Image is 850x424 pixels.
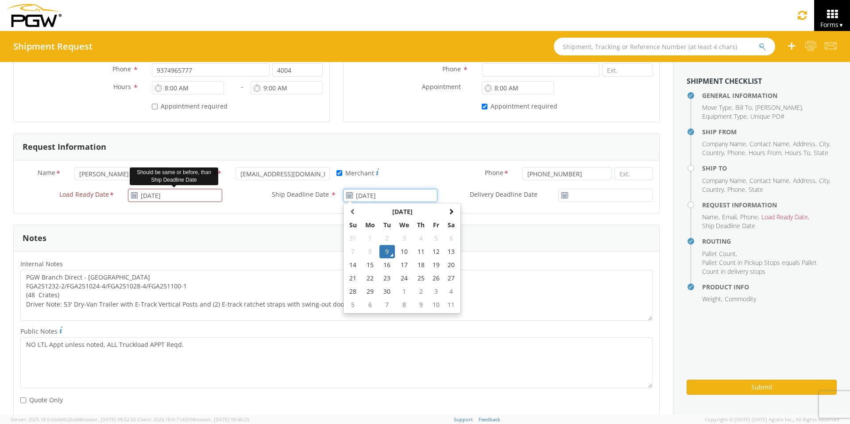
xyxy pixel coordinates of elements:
[702,295,722,303] li: ,
[838,21,844,29] span: ▼
[793,140,815,148] span: Address
[722,213,737,221] span: Email
[379,258,395,272] td: 16
[614,167,653,180] input: Ext.
[702,176,747,185] li: ,
[740,213,758,221] span: Phone
[379,285,395,298] td: 30
[113,82,131,91] span: Hours
[702,140,746,148] span: Company Name
[444,232,459,245] td: 6
[702,148,724,157] span: Country
[395,298,413,311] td: 8
[361,272,379,285] td: 22
[395,218,413,232] th: We
[444,245,459,258] td: 13
[379,272,395,285] td: 23
[755,103,802,112] span: [PERSON_NAME]
[814,148,828,157] span: State
[379,218,395,232] th: Tu
[702,140,747,148] li: ,
[725,295,756,303] span: Commodity
[429,298,444,311] td: 10
[429,285,444,298] td: 3
[444,258,459,272] td: 20
[702,185,724,194] span: Country
[444,272,459,285] td: 27
[761,213,808,221] span: Load Ready Date
[361,258,379,272] td: 15
[785,148,810,157] span: Hours To
[444,218,459,232] th: Sa
[13,42,93,51] h4: Shipment Request
[722,213,738,222] li: ,
[23,143,106,152] h3: Request Information
[702,249,736,258] span: Pallet Count
[750,112,784,121] span: Unique PO#
[361,232,379,245] td: 1
[395,232,413,245] td: 3
[702,176,746,185] span: Company Name
[702,249,737,258] li: ,
[702,185,725,194] li: ,
[241,82,243,91] span: -
[413,298,429,311] td: 9
[345,232,361,245] td: 31
[479,416,500,423] a: Feedback
[413,218,429,232] th: Th
[336,167,379,178] label: Merchant
[272,63,323,77] input: Ext.
[702,165,837,171] h4: Ship To
[702,103,733,112] li: ,
[350,208,356,214] span: Previous Month
[345,272,361,285] td: 21
[702,284,837,290] h4: Product Info
[429,245,444,258] td: 12
[345,298,361,311] td: 5
[702,112,748,121] li: ,
[195,416,249,423] span: master, [DATE] 09:46:25
[819,176,829,185] span: City
[395,258,413,272] td: 17
[361,218,379,232] th: Mo
[702,213,720,222] li: ,
[413,285,429,298] td: 2
[444,298,459,311] td: 11
[602,63,653,77] input: Ext.
[702,148,725,157] li: ,
[137,416,249,423] span: Client: 2025.18.0-71d3358
[687,76,762,86] strong: Shipment Checklist
[20,327,58,335] span: Public Notes
[20,394,65,405] label: Quote Only
[429,232,444,245] td: 5
[482,104,487,109] input: Appointment required
[345,218,361,232] th: Su
[702,213,719,221] span: Name
[819,176,831,185] li: ,
[755,103,803,112] li: ,
[130,167,218,185] div: Should be same or before, than Ship Deadline Date
[23,234,46,243] h3: Notes
[735,103,753,112] li: ,
[20,397,26,403] input: Quote Only
[11,416,136,423] span: Server: 2025.18.0-bb0e0c2bd68
[702,103,732,112] span: Move Type
[750,140,791,148] li: ,
[735,103,752,112] span: Bill To
[702,202,837,208] h4: Request Information
[361,245,379,258] td: 8
[413,258,429,272] td: 18
[793,140,817,148] li: ,
[819,140,831,148] li: ,
[59,190,109,200] span: Load Ready Date
[785,148,811,157] li: ,
[740,213,759,222] li: ,
[413,232,429,245] td: 4
[749,185,763,194] span: State
[345,245,361,258] td: 7
[379,298,395,311] td: 7
[112,65,131,73] span: Phone
[470,190,537,198] span: Delivery Deadline Date
[429,272,444,285] td: 26
[750,176,791,185] li: ,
